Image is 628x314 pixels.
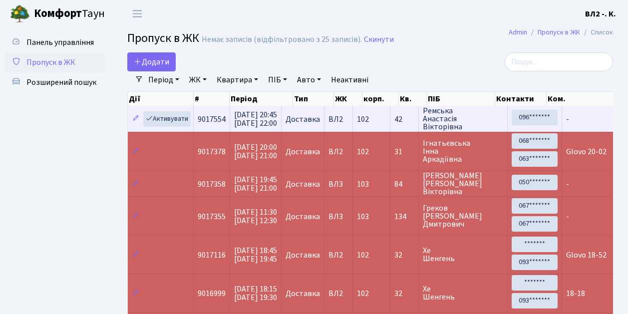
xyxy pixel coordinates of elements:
li: Список [580,27,613,38]
span: [DATE] 18:15 [DATE] 19:30 [234,284,277,303]
span: 134 [394,213,414,221]
th: Дії [128,92,194,106]
span: Доставка [286,213,320,221]
span: Ігнатьєвська Інна Аркадіївна [423,139,503,163]
span: Glovo 20-02 [566,146,607,157]
div: Немає записів (відфільтровано з 25 записів). [202,35,362,44]
span: 9016999 [198,288,226,299]
a: Додати [127,52,176,71]
span: Доставка [286,251,320,259]
span: ВЛ3 [328,213,348,221]
span: 103 [357,211,369,222]
span: - [566,211,569,222]
a: Пропуск в ЖК [5,52,105,72]
span: 32 [394,251,414,259]
span: 102 [357,146,369,157]
a: Неактивні [327,71,372,88]
a: Квартира [213,71,262,88]
span: Доставка [286,148,320,156]
th: ПІБ [427,92,495,106]
span: 102 [357,114,369,125]
th: Контакти [495,92,546,106]
span: Glovo 18-52 [566,250,607,261]
span: 9017378 [198,146,226,157]
span: 42 [394,115,414,123]
span: [DATE] 18:45 [DATE] 19:45 [234,245,277,265]
span: Ремська Анастасія Вікторівна [423,107,503,131]
span: [DATE] 20:00 [DATE] 21:00 [234,142,277,161]
button: Переключити навігацію [125,5,150,22]
span: ВЛ2 [328,115,348,123]
span: 84 [394,180,414,188]
span: Таун [34,5,105,22]
th: Кв. [399,92,427,106]
span: Хе Шенгень [423,247,503,263]
span: [DATE] 20:45 [DATE] 22:00 [234,109,277,129]
th: # [194,92,230,106]
span: Додати [134,56,169,67]
span: 31 [394,148,414,156]
span: 32 [394,290,414,298]
a: Пропуск в ЖК [538,27,580,37]
th: корп. [362,92,399,106]
span: 103 [357,179,369,190]
a: Admin [509,27,527,37]
span: Пропуск в ЖК [26,57,75,68]
span: [PERSON_NAME] [PERSON_NAME] Вікторівна [423,172,503,196]
span: Розширений пошук [26,77,96,88]
th: ЖК [334,92,362,106]
span: Пропуск в ЖК [127,29,199,47]
b: ВЛ2 -. К. [585,8,616,19]
th: Тип [293,92,334,106]
span: - [566,179,569,190]
span: ВЛ2 [328,290,348,298]
span: ВЛ2 [328,148,348,156]
span: 102 [357,288,369,299]
b: Комфорт [34,5,82,21]
span: ВЛ3 [328,180,348,188]
a: ВЛ2 -. К. [585,8,616,20]
a: ЖК [185,71,211,88]
span: ВЛ2 [328,251,348,259]
span: Греков [PERSON_NAME] Дмитрович [423,204,503,228]
a: ПІБ [264,71,291,88]
span: 18-18 [566,288,585,299]
input: Пошук... [505,52,613,71]
span: 9017116 [198,250,226,261]
span: 9017554 [198,114,226,125]
span: Панель управління [26,37,94,48]
a: Авто [293,71,325,88]
a: Період [144,71,183,88]
span: Доставка [286,180,320,188]
img: logo.png [10,4,30,24]
a: Розширений пошук [5,72,105,92]
a: Панель управління [5,32,105,52]
a: Скинути [364,35,394,44]
span: 9017358 [198,179,226,190]
th: Період [230,92,293,106]
span: 9017355 [198,211,226,222]
span: Хе Шенгень [423,285,503,301]
span: Доставка [286,290,320,298]
span: 102 [357,250,369,261]
span: [DATE] 11:30 [DATE] 12:30 [234,207,277,226]
span: [DATE] 19:45 [DATE] 21:00 [234,174,277,194]
a: Активувати [143,111,191,127]
span: - [566,114,569,125]
span: Доставка [286,115,320,123]
nav: breadcrumb [494,22,628,43]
